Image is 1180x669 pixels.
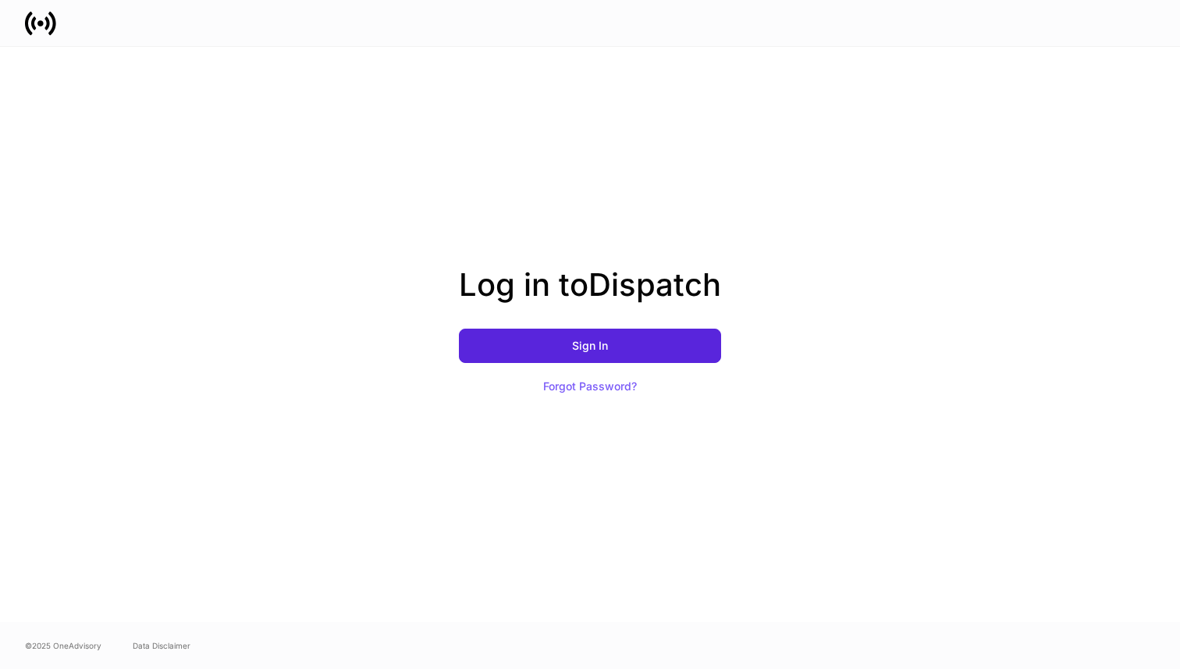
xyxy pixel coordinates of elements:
h2: Log in to Dispatch [459,266,721,329]
a: Data Disclaimer [133,639,190,652]
span: © 2025 OneAdvisory [25,639,101,652]
div: Forgot Password? [543,381,637,392]
button: Sign In [459,329,721,363]
button: Forgot Password? [524,369,656,404]
div: Sign In [572,340,608,351]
